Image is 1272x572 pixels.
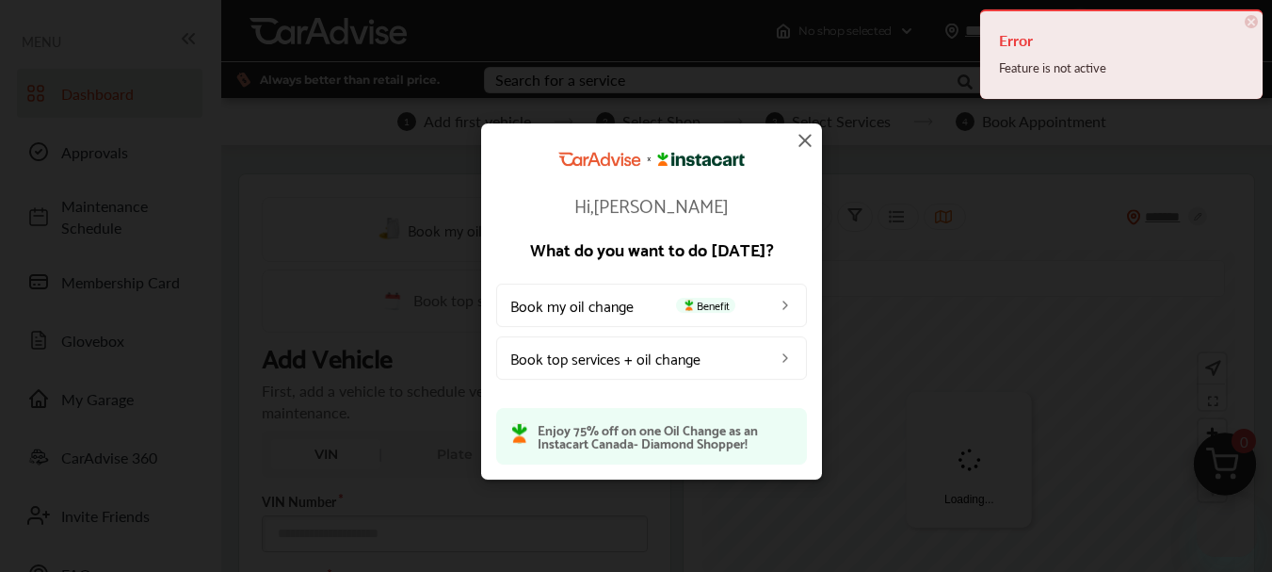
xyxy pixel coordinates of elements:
[778,350,793,365] img: left_arrow_icon.0f472efe.svg
[558,152,745,167] img: CarAdvise Instacart Logo
[676,297,735,312] span: Benefit
[496,194,807,213] p: Hi, [PERSON_NAME]
[794,129,816,152] img: close-icon.a004319c.svg
[511,422,528,443] img: instacart-icon.73bd83c2.svg
[778,297,793,312] img: left_arrow_icon.0f472efe.svg
[682,299,697,310] img: instacart-icon.73bd83c2.svg
[1245,15,1258,28] span: ×
[1197,497,1257,557] iframe: Botón para iniciar la ventana de mensajería
[496,335,807,379] a: Book top services + oil change
[496,239,807,256] p: What do you want to do [DATE]?
[999,56,1244,80] div: Feature is not active
[999,25,1244,56] h4: Error
[496,283,807,326] a: Book my oil changeBenefit
[538,422,792,449] p: Enjoy 75% off on one Oil Change as an Instacart Canada- Diamond Shopper!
